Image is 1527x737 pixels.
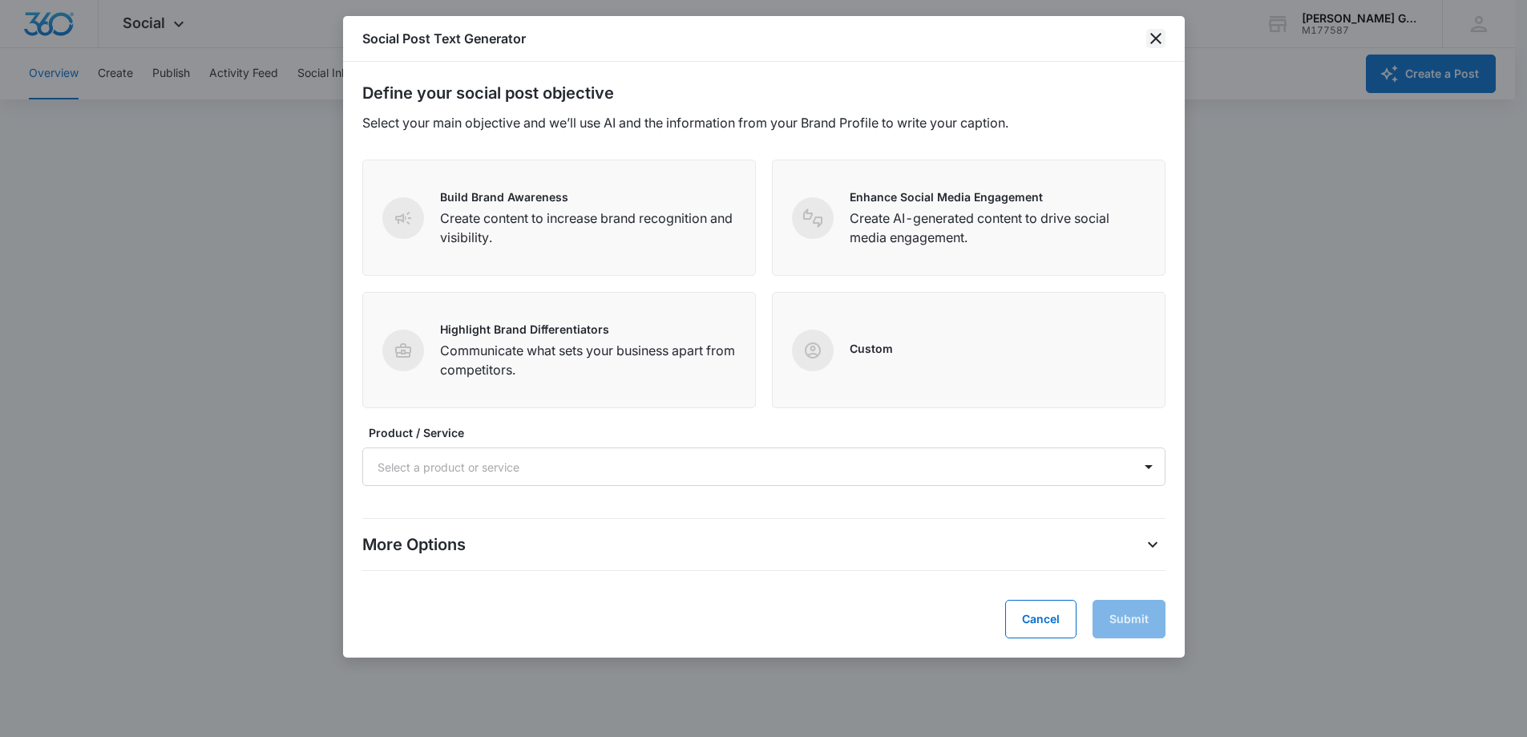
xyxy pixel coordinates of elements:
[362,533,466,557] p: More Options
[1005,600,1077,638] button: Cancel
[362,29,526,48] h1: Social Post Text Generator
[1146,29,1165,48] button: close
[850,209,1145,247] p: Create AI-generated content to drive social media engagement.
[850,188,1145,205] p: Enhance Social Media Engagement
[850,340,893,357] p: Custom
[440,341,736,379] p: Communicate what sets your business apart from competitors.
[362,113,1165,132] p: Select your main objective and we’ll use AI and the information from your Brand Profile to write ...
[1140,532,1165,557] button: More Options
[369,424,1172,441] label: Product / Service
[440,188,736,205] p: Build Brand Awareness
[440,209,736,247] p: Create content to increase brand recognition and visibility.
[362,81,1165,105] h2: Define your social post objective
[440,321,736,338] p: Highlight Brand Differentiators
